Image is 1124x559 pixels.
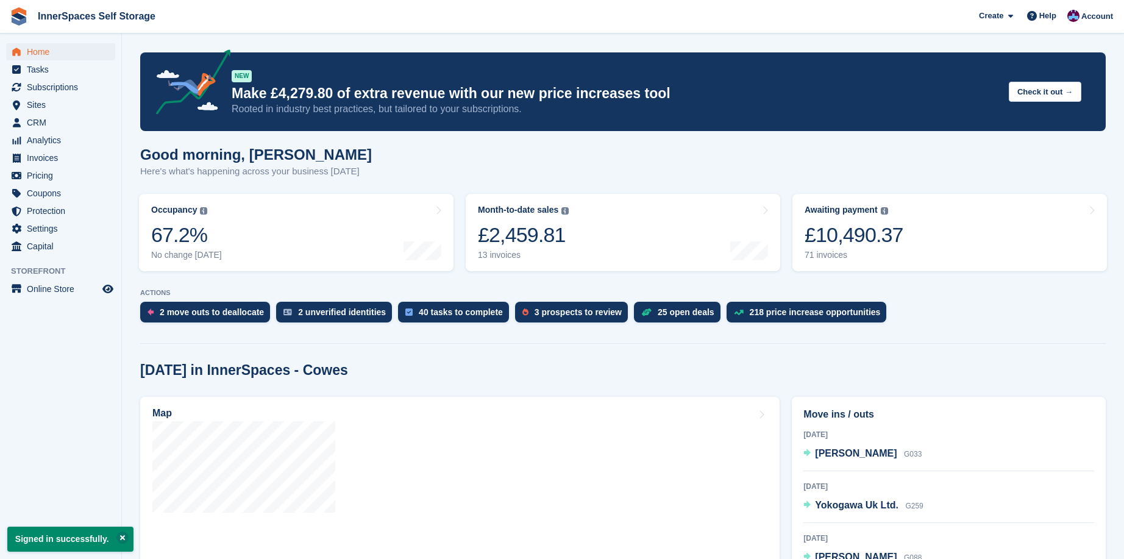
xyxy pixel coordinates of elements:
span: Coupons [27,185,100,202]
div: £2,459.81 [478,223,569,247]
p: Make £4,279.80 of extra revenue with our new price increases tool [232,85,999,102]
p: Rooted in industry best practices, but tailored to your subscriptions. [232,102,999,116]
img: prospect-51fa495bee0391a8d652442698ab0144808aea92771e9ea1ae160a38d050c398.svg [522,308,528,316]
div: Awaiting payment [805,205,878,215]
span: [PERSON_NAME] [815,448,897,458]
img: move_outs_to_deallocate_icon-f764333ba52eb49d3ac5e1228854f67142a1ed5810a6f6cc68b1a99e826820c5.svg [148,308,154,316]
span: Sites [27,96,100,113]
img: icon-info-grey-7440780725fd019a000dd9b08b2336e03edf1995a4989e88bcd33f0948082b44.svg [200,207,207,215]
p: Signed in successfully. [7,527,133,552]
span: Analytics [27,132,100,149]
a: menu [6,238,115,255]
div: No change [DATE] [151,250,222,260]
a: Occupancy 67.2% No change [DATE] [139,194,454,271]
span: Protection [27,202,100,219]
a: menu [6,280,115,297]
div: 218 price increase opportunities [750,307,881,317]
span: Home [27,43,100,60]
img: icon-info-grey-7440780725fd019a000dd9b08b2336e03edf1995a4989e88bcd33f0948082b44.svg [881,207,888,215]
span: Subscriptions [27,79,100,96]
a: Preview store [101,282,115,296]
div: NEW [232,70,252,82]
a: Awaiting payment £10,490.37 71 invoices [792,194,1107,271]
span: Settings [27,220,100,237]
button: Check it out → [1009,82,1081,102]
span: Invoices [27,149,100,166]
a: menu [6,185,115,202]
a: menu [6,79,115,96]
span: Pricing [27,167,100,184]
span: G033 [904,450,922,458]
span: CRM [27,114,100,131]
span: Account [1081,10,1113,23]
a: menu [6,43,115,60]
div: 2 unverified identities [298,307,386,317]
div: 67.2% [151,223,222,247]
img: stora-icon-8386f47178a22dfd0bd8f6a31ec36ba5ce8667c1dd55bd0f319d3a0aa187defe.svg [10,7,28,26]
a: 3 prospects to review [515,302,634,329]
img: verify_identity-adf6edd0f0f0b5bbfe63781bf79b02c33cf7c696d77639b501bdc392416b5a36.svg [283,308,292,316]
div: 25 open deals [658,307,714,317]
div: Occupancy [151,205,197,215]
a: menu [6,96,115,113]
div: [DATE] [803,481,1094,492]
span: Help [1039,10,1056,22]
a: 40 tasks to complete [398,302,515,329]
a: 218 price increase opportunities [727,302,893,329]
div: 71 invoices [805,250,903,260]
img: task-75834270c22a3079a89374b754ae025e5fb1db73e45f91037f5363f120a921f8.svg [405,308,413,316]
div: [DATE] [803,533,1094,544]
img: icon-info-grey-7440780725fd019a000dd9b08b2336e03edf1995a4989e88bcd33f0948082b44.svg [561,207,569,215]
span: G259 [905,502,923,510]
div: 3 prospects to review [535,307,622,317]
a: 2 unverified identities [276,302,398,329]
a: Yokogawa Uk Ltd. G259 [803,498,923,514]
span: Create [979,10,1003,22]
h2: [DATE] in InnerSpaces - Cowes [140,362,348,379]
div: £10,490.37 [805,223,903,247]
img: deal-1b604bf984904fb50ccaf53a9ad4b4a5d6e5aea283cecdc64d6e3604feb123c2.svg [641,308,652,316]
span: Yokogawa Uk Ltd. [815,500,898,510]
div: [DATE] [803,429,1094,440]
img: Paul Allo [1067,10,1080,22]
h2: Map [152,408,172,419]
div: 2 move outs to deallocate [160,307,264,317]
p: ACTIONS [140,289,1106,297]
a: Month-to-date sales £2,459.81 13 invoices [466,194,780,271]
a: menu [6,167,115,184]
span: Tasks [27,61,100,78]
img: price-adjustments-announcement-icon-8257ccfd72463d97f412b2fc003d46551f7dbcb40ab6d574587a9cd5c0d94... [146,49,231,119]
div: Month-to-date sales [478,205,558,215]
div: 13 invoices [478,250,569,260]
a: menu [6,61,115,78]
a: menu [6,202,115,219]
h2: Move ins / outs [803,407,1094,422]
a: menu [6,149,115,166]
p: Here's what's happening across your business [DATE] [140,165,372,179]
a: menu [6,114,115,131]
a: [PERSON_NAME] G033 [803,446,922,462]
a: menu [6,132,115,149]
span: Storefront [11,265,121,277]
h1: Good morning, [PERSON_NAME] [140,146,372,163]
a: 2 move outs to deallocate [140,302,276,329]
a: 25 open deals [634,302,727,329]
span: Capital [27,238,100,255]
a: menu [6,220,115,237]
span: Online Store [27,280,100,297]
div: 40 tasks to complete [419,307,503,317]
a: InnerSpaces Self Storage [33,6,160,26]
img: price_increase_opportunities-93ffe204e8149a01c8c9dc8f82e8f89637d9d84a8eef4429ea346261dce0b2c0.svg [734,310,744,315]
